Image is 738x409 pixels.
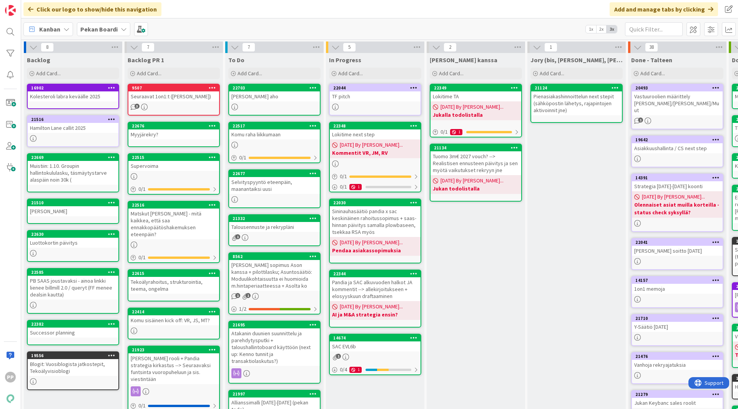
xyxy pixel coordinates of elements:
div: 21134 [430,144,521,151]
div: 22382 [28,321,118,328]
div: 22585 [28,269,118,276]
a: 20493Vastuuroolien määrittely [PERSON_NAME]/[PERSON_NAME]/Muut [631,84,723,129]
div: 22615 [132,271,219,276]
span: Add Card... [36,70,61,77]
a: 21516Hamilton Lane callit 2025 [27,115,119,147]
div: Lokitime next step [330,129,421,139]
div: 22703 [229,84,320,91]
img: Visit kanbanzone.com [5,5,16,16]
div: 21279 [632,391,723,398]
a: 22669Muistiin: 1.10. Groupin hallintokululasku, täsmäytystarve alaspäin noin 30k ( [27,153,119,192]
a: 8562[PERSON_NAME] sopimus Ason kanssa + pilottilasku; Asuntosäätiö: Moduulikohtaisuutta ei huomio... [228,252,321,315]
div: 19642 [635,137,723,142]
span: [DATE] By [PERSON_NAME]... [340,238,403,247]
div: 16902 [28,84,118,91]
div: SAC EVL6b [330,341,421,351]
div: 1on1 memoja [632,284,723,294]
span: 1 [246,293,251,298]
span: 1 [235,293,240,298]
span: 8 [41,43,54,52]
div: 21695 [233,322,320,328]
div: 21695Atakanin duunien suunnittelu ja parehdytysputki + taloushallintoboard käyttöön (next up: Ken... [229,321,320,366]
b: Kommentit VR, JM, RV [332,149,418,157]
div: 22414 [132,309,219,315]
div: [PERSON_NAME] aho [229,91,320,101]
span: 7 [141,43,155,52]
div: Talousennuste ja rekrypläni [229,222,320,232]
b: Pekan Boardi [80,25,118,33]
a: 22517Komu raha liikkumaan0/1 [228,122,321,163]
b: AI ja M&A strategia ensin? [332,311,418,318]
span: 7 [242,43,255,52]
div: Hamilton Lane callit 2025 [28,123,118,133]
div: 21997 [233,391,320,397]
div: 21710 [635,316,723,321]
div: 0/1 [229,153,320,162]
div: 22044 [330,84,421,91]
div: 21997 [229,391,320,397]
div: 14391 [635,175,723,180]
a: 22630Luottokortin päivitys [27,230,119,262]
a: 22382Successor planning [27,320,119,345]
div: Y-Säätiö [DATE] [632,322,723,332]
span: Jukan kanssa [430,56,497,64]
div: 0/1 [128,253,219,262]
div: 22344Pandia ja SAC alkuvuoden halkot JA kommentit --> allekirjoitukseen + elosyyskuun draftaaminen [330,270,421,301]
div: 9507 [132,85,219,91]
div: 21516Hamilton Lane callit 2025 [28,116,118,133]
div: 22382Successor planning [28,321,118,338]
a: 21476Vanhoja rekryajatuksia [631,352,723,384]
div: Strategia [DATE]-[DATE] koonti [632,181,723,191]
div: 8562 [229,253,320,260]
div: 22677 [229,170,320,177]
span: 0 / 1 [138,253,146,262]
div: 22516 [128,202,219,209]
div: 21124 [535,85,622,91]
div: Pandia ja SAC alkuvuoden halkot JA kommentit --> allekirjoitukseen + elosyyskuun draftaaminen [330,277,421,301]
div: PB SAAS joustavaksi - ainoa linkki lienee billmill 2.0 / queryt (FF menee dealsin kautta) [28,276,118,300]
div: 22344 [333,271,421,277]
span: Backlog [27,56,50,64]
div: 22703 [233,85,320,91]
span: 1 [235,234,240,239]
div: 22669 [28,154,118,161]
b: Jukalla todolistalla [433,111,519,119]
a: 9507Seuraavat 1on1:t ([PERSON_NAME]) [128,84,220,116]
div: Atakanin duunien suunnittelu ja parehdytysputki + taloushallintoboard käyttöön (next up: Kenno tu... [229,328,320,366]
div: 22348 [333,123,421,129]
div: 21124 [531,84,622,91]
div: 22676 [132,123,219,129]
div: 21710 [632,315,723,322]
div: 22630 [31,232,118,237]
div: 16902 [31,85,118,91]
div: 22515 [132,155,219,160]
img: avatar [5,393,16,404]
div: [PERSON_NAME] soitto [DATE] [632,246,723,256]
a: 16902Kolesteroli labra keväälle 2025 [27,84,119,109]
div: 20493 [635,85,723,91]
div: Sininauhasäätiö pandia x sac keskinäinen rahoitussopimus + saas-hinnan päivitys samalla plowbasee... [330,206,421,237]
div: 19556Blogit: Vuosiblogista jatkostepit, Tekoälyvisioblogi [28,352,118,376]
div: 22669Muistiin: 1.10. Groupin hallintokululasku, täsmäytystarve alaspäin noin 30k ( [28,154,118,185]
div: 21510 [28,199,118,206]
div: 22041[PERSON_NAME] soitto [DATE] [632,239,723,256]
b: Olennaiset asiat muilla korteilla - status check syksyllä? [634,201,720,216]
div: 9507Seuraavat 1on1:t ([PERSON_NAME]) [128,84,219,101]
div: 22517Komu raha liikkumaan [229,123,320,139]
div: Blogit: Vuosiblogista jatkostepit, Tekoälyvisioblogi [28,359,118,376]
div: 1 [450,129,462,135]
div: 22349 [434,85,521,91]
div: Tekoälyrahoitus, strukturointia, teema, ongelma [128,277,219,294]
div: 21923 [132,347,219,353]
div: Lokitime TA [430,91,521,101]
a: 21332Talousennuste ja rekrypläni [228,214,321,246]
span: Jory (bis, kenno, bohr) [530,56,623,64]
span: Done - Talteen [631,56,672,64]
div: 21476 [635,354,723,359]
div: 141571on1 memoja [632,277,723,294]
b: Pendaa asiakassopimuksia [332,247,418,254]
span: 0 / 1 [239,154,246,162]
div: 19642 [632,136,723,143]
div: 21510[PERSON_NAME] [28,199,118,216]
div: 22382 [31,321,118,327]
